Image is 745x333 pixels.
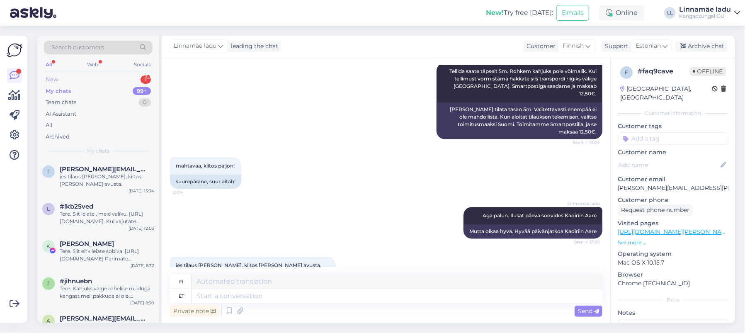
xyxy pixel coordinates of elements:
[618,175,728,184] p: Customer email
[87,147,109,155] span: My chats
[689,67,726,76] span: Offline
[172,189,204,195] span: 13:04
[523,42,556,51] div: Customer
[60,165,146,173] span: joel.forsman@gmail.com
[618,196,728,204] p: Customer phone
[618,258,728,267] p: Mac OS X 10.15.7
[129,225,154,231] div: [DATE] 12:03
[60,203,93,210] span: #lkb25ved
[449,68,598,97] span: Tellida saate täpselt 5m. Rohkem kahjuks pole võimalik. Kui tellimust vormistama hakkate siis tra...
[578,307,599,315] span: Send
[47,206,50,212] span: l
[486,8,553,18] div: Try free [DATE]:
[60,315,146,322] span: anna.hoikka@gmail.com
[51,43,104,52] span: Search customers
[60,248,154,263] div: Tere. Siit ehk leiate sobiva. [URL][DOMAIN_NAME] Parimate soovidega Kadiriin Aare
[563,41,584,51] span: Finnish
[130,300,154,306] div: [DATE] 8:30
[556,5,589,21] button: Emails
[60,240,114,248] span: Kai Ke
[618,160,719,170] input: Add name
[179,289,184,303] div: et
[679,6,731,13] div: Linnamäe ladu
[569,139,600,146] span: Seen ✓ 13:04
[129,188,154,194] div: [DATE] 13:34
[60,277,92,285] span: #jihnuebn
[86,59,100,70] div: Web
[618,270,728,279] p: Browser
[60,173,154,188] div: jes tilaus [PERSON_NAME], kiitos [PERSON_NAME] avusta.
[46,98,76,107] div: Team chats
[636,41,661,51] span: Estonian
[618,239,728,246] p: See more ...
[60,285,154,300] div: Tere. Kahjuks valge rohelise ruuduga kangast meil pakkuda ei ole. Parimatega Kadiriin Aare
[464,224,602,238] div: Mutta olkaa hyvä. Hyvää päivänjatkoa Kadiriin Aare
[131,263,154,269] div: [DATE] 8:32
[47,243,51,249] span: K
[170,175,241,189] div: suurepärane, suur aitäh!
[618,250,728,258] p: Operating system
[46,87,71,95] div: My chats
[46,121,53,129] div: All
[483,212,597,219] span: Aga palun. Ilusat päeva soovides Kadiriin Aare
[7,42,22,58] img: Askly Logo
[679,6,740,19] a: Linnamäe laduKangadzungel OÜ
[675,41,728,52] div: Archive chat
[486,9,504,17] b: New!
[618,184,728,192] p: [PERSON_NAME][EMAIL_ADDRESS][PERSON_NAME][DOMAIN_NAME]
[618,219,728,228] p: Visited pages
[618,148,728,157] p: Customer name
[228,42,278,51] div: leading the chat
[176,163,235,169] span: mahtavaa, kiitos paljon!
[618,228,732,236] a: [URL][DOMAIN_NAME][PERSON_NAME]
[133,87,151,95] div: 99+
[618,109,728,117] div: Customer information
[437,102,602,139] div: [PERSON_NAME] tilata tasan 5m. Valitettavasti enempää ei ole mahdollista. Kun aloitat tilauksen t...
[618,279,728,288] p: Chrome [TECHNICAL_ID]
[46,133,70,141] div: Archived
[44,59,53,70] div: All
[47,168,50,175] span: j
[176,262,321,268] span: jes tilaus [PERSON_NAME], kiitos [PERSON_NAME] avusta.
[664,7,676,19] div: LL
[180,275,184,289] div: fi
[569,239,600,245] span: Seen ✓ 13:06
[599,5,644,20] div: Online
[46,110,76,118] div: AI Assistant
[141,75,151,84] div: 1
[568,200,600,207] span: Linnamäe ladu
[139,98,151,107] div: 0
[638,66,689,76] div: # faq9cave
[618,204,693,216] div: Request phone number
[618,122,728,131] p: Customer tags
[60,210,154,225] div: Tere. Siit leiate , meie valiku. [URL][DOMAIN_NAME]. Kui vajutate soovitud [PERSON_NAME] [PERSON_...
[174,41,216,51] span: Linnamäe ladu
[620,85,712,102] div: [GEOGRAPHIC_DATA], [GEOGRAPHIC_DATA]
[618,309,728,317] p: Notes
[47,280,50,287] span: j
[170,306,219,317] div: Private note
[625,69,628,75] span: f
[679,13,731,19] div: Kangadzungel OÜ
[618,132,728,145] input: Add a tag
[132,59,153,70] div: Socials
[46,75,58,84] div: New
[47,318,51,324] span: a
[602,42,629,51] div: Support
[618,296,728,304] div: Extra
